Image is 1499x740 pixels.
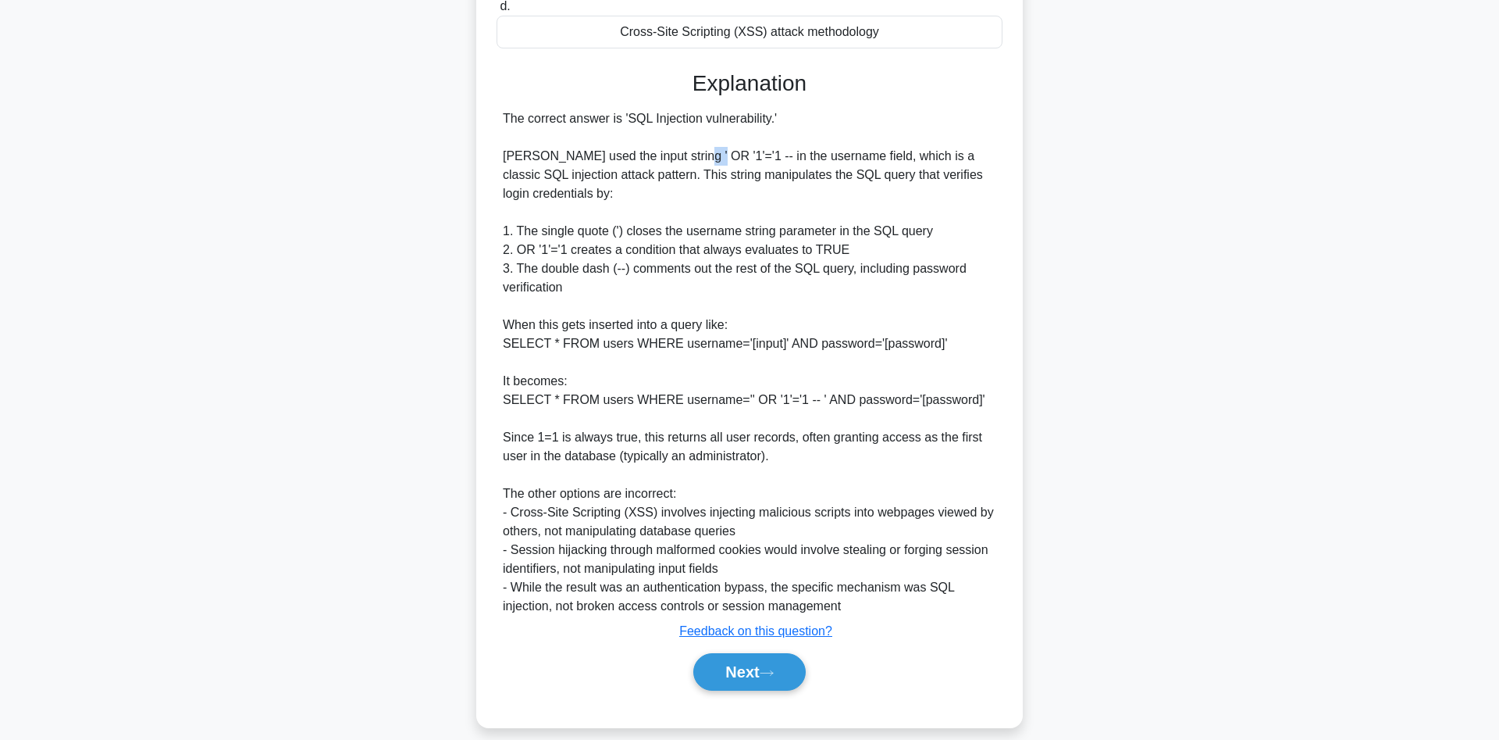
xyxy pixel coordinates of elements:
div: The correct answer is 'SQL Injection vulnerability.' [PERSON_NAME] used the input string ' OR '1'... [503,109,996,616]
h3: Explanation [506,70,993,97]
div: Cross-Site Scripting (XSS) attack methodology [497,16,1002,48]
button: Next [693,653,805,691]
a: Feedback on this question? [679,624,832,638]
